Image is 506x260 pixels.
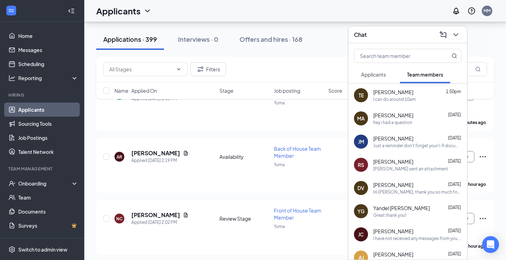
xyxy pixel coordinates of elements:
span: [PERSON_NAME] [373,112,413,119]
button: Filter Filters [190,62,226,76]
span: Applicants [361,71,386,78]
span: Stage [219,87,234,94]
svg: ChevronDown [452,31,460,39]
b: an hour ago [462,243,486,249]
h5: [PERSON_NAME] [131,149,180,157]
span: [PERSON_NAME] [373,135,413,142]
a: Applicants [18,103,78,117]
div: Offers and hires · 168 [239,35,302,44]
span: Name · Applied On [114,87,157,94]
div: Hiring [8,92,77,98]
a: Sourcing Tools [18,117,78,131]
div: Just a reminder don't forget your I-9 documents. [373,143,461,149]
div: Hi [PERSON_NAME], thank you so much for the interest that you showed in this position, however du... [373,189,461,195]
svg: Document [183,150,189,156]
b: an hour ago [462,182,486,187]
div: JC [358,231,364,238]
svg: Ellipses [479,152,487,161]
a: Messages [18,43,78,57]
a: Scheduling [18,57,78,71]
svg: Settings [8,246,15,253]
svg: UserCheck [8,180,15,187]
div: Availability [219,153,270,160]
div: TE [359,92,364,99]
span: [DATE] [448,251,461,256]
span: [DATE] [448,228,461,233]
button: ChevronDown [450,29,461,40]
svg: Notifications [452,7,460,15]
a: Home [18,29,78,43]
div: RS [358,161,364,168]
div: Applications · 399 [103,35,157,44]
span: [DATE] [448,205,461,210]
a: Talent Network [18,145,78,159]
div: Review Stage [219,215,270,222]
svg: QuestionInfo [467,7,476,15]
div: I can do around 10am [373,96,416,102]
div: hey i had a question [373,119,412,125]
div: Onboarding [18,180,72,187]
h3: Chat [354,31,367,39]
div: Great thank you! [373,212,406,218]
svg: WorkstreamLogo [8,7,15,14]
div: DV [357,184,364,191]
span: [PERSON_NAME] [373,89,413,96]
svg: ChevronDown [143,7,152,15]
span: Job posting [274,87,300,94]
input: Search team member [354,49,438,63]
div: MM [484,8,491,14]
svg: Ellipses [479,214,487,223]
div: AR [117,154,122,160]
a: Job Postings [18,131,78,145]
div: YG [357,208,364,215]
svg: Filter [196,65,205,73]
span: Team members [407,71,443,78]
b: 34 minutes ago [455,120,486,125]
div: Interviews · 0 [178,35,218,44]
div: JM [358,138,364,145]
svg: MagnifyingGlass [475,66,481,72]
div: [PERSON_NAME] sent an attachment [373,166,448,172]
span: Yuma [274,162,285,167]
span: Yandel [PERSON_NAME] [373,204,430,212]
svg: Analysis [8,74,15,82]
a: Documents [18,204,78,219]
span: [DATE] [448,182,461,187]
svg: Collapse [68,7,75,14]
svg: MagnifyingGlass [452,53,457,59]
span: Yuma [274,224,285,229]
input: All Stages [109,65,173,73]
span: [DATE] [448,158,461,164]
span: Back of House Team Member [274,145,321,159]
span: [PERSON_NAME] [373,158,413,165]
a: SurveysCrown [18,219,78,233]
div: Team Management [8,166,77,172]
div: Applied [DATE] 2:19 PM [131,157,189,164]
div: Open Intercom Messenger [482,236,499,253]
span: [PERSON_NAME] [373,228,413,235]
span: [PERSON_NAME] [373,251,413,258]
span: 1:50pm [446,89,461,94]
h5: [PERSON_NAME] [131,211,180,219]
a: Team [18,190,78,204]
h1: Applicants [96,5,140,17]
svg: ComposeMessage [439,31,447,39]
div: Applied [DATE] 2:02 PM [131,219,189,226]
div: NC [116,216,123,222]
span: Score [328,87,342,94]
span: [DATE] [448,112,461,117]
button: ComposeMessage [438,29,449,40]
span: [PERSON_NAME] [373,181,413,188]
div: MA [357,115,365,122]
span: [DATE] [448,135,461,141]
span: Front of House Team Member [274,207,321,221]
div: Reporting [18,74,79,82]
svg: ChevronDown [176,66,182,72]
div: Switch to admin view [18,246,67,253]
svg: Document [183,212,189,218]
div: I have not received any messages from you aside from the emailed food handlers card. Are you able... [373,235,461,241]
